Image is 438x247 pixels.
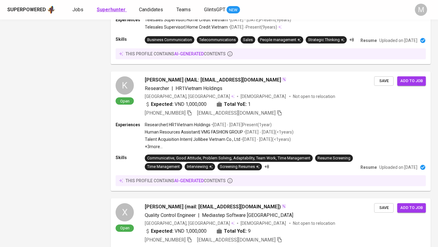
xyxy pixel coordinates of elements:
p: Resume [360,37,377,43]
p: Uploaded on [DATE] [379,164,417,170]
p: +8 [264,164,269,170]
span: Researcher [145,85,169,91]
b: Total YoE: [224,228,247,235]
p: • [DATE] - [DATE] Present ( 1 year ) [210,122,272,128]
p: Talent Acquisition Intern | Jollibee Vietnam Co., Ltd [145,136,240,142]
a: Superpoweredapp logo [7,5,55,14]
p: Telesales Supervisor | Home Credit Vietnam [145,17,228,23]
span: Add to job [400,78,423,85]
div: VND 1,000,000 [145,228,207,235]
p: Researcher | HR1Vietnam Holdings [145,122,210,128]
p: Resume [360,164,377,170]
span: Open [118,225,132,231]
span: AI-generated [174,51,204,56]
a: Jobs [72,6,85,14]
button: Save [374,76,394,86]
span: | [172,85,173,92]
img: magic_wand.svg [282,77,287,82]
div: Superpowered [7,6,46,13]
span: Quality Control Engineer [145,212,196,218]
p: +3 more ... [145,144,294,150]
p: • [DATE] - [DATE] ( <1 years ) [240,136,291,142]
span: Mediastep Software [GEOGRAPHIC_DATA] [202,212,293,218]
a: Teams [176,6,192,14]
span: [PHONE_NUMBER] [145,110,186,116]
span: Save [377,78,391,85]
div: Business Communication [147,37,192,43]
span: [PERSON_NAME] (mail: [EMAIL_ADDRESS][DOMAIN_NAME]) [145,203,281,210]
a: Candidates [139,6,164,14]
span: GlintsGPT [204,7,225,12]
img: magic_wand.svg [281,204,286,209]
p: Experiences [116,122,145,128]
div: K [116,76,134,95]
span: [PERSON_NAME] (MAIL: [EMAIL_ADDRESS][DOMAIN_NAME] [145,76,281,84]
p: this profile contains contents [126,51,226,57]
span: Candidates [139,7,163,12]
span: Jobs [72,7,83,12]
div: Screening Resumes [220,164,259,170]
a: GlintsGPT NEW [204,6,240,14]
div: Strategic Thinking [308,37,344,43]
p: Skills [116,36,145,42]
span: [DEMOGRAPHIC_DATA] [241,93,287,99]
span: Open [118,99,132,104]
span: Add to job [400,204,423,211]
p: • [DATE] - [DATE] Present ( 9 years ) [228,17,291,23]
b: Expected: [151,101,173,108]
p: Telesales Supervisor | Home Credit Vietnam [145,24,228,30]
span: [DEMOGRAPHIC_DATA] [241,220,287,226]
div: M [415,4,427,16]
span: NEW [227,7,240,13]
div: People management [260,37,301,43]
span: [EMAIL_ADDRESS][DOMAIN_NAME] [197,110,276,116]
div: Interviewing [187,164,213,170]
p: Human Resources Assistant | VMG FASHION GROUP [145,129,243,135]
p: this profile contains contents [126,178,226,184]
div: Sales [243,37,253,43]
b: Superhunter [97,7,126,12]
div: Time Management [147,164,180,170]
span: | [198,212,200,219]
p: Not open to relocation [293,220,335,226]
button: Add to job [397,76,426,86]
div: Telecommunications [199,37,236,43]
b: Total YoE: [224,101,247,108]
p: Not open to relocation [293,93,335,99]
span: [EMAIL_ADDRESS][DOMAIN_NAME] [197,237,276,243]
div: Communicative, Good Attitude, Problem Solving, Adaptability, Team Work, Time Management [147,155,310,161]
div: [GEOGRAPHIC_DATA], [GEOGRAPHIC_DATA] [145,220,235,226]
span: HR1Vietnam Holdings [176,85,222,91]
p: Skills [116,155,145,161]
p: Uploaded on [DATE] [379,37,417,43]
a: KOpen[PERSON_NAME] (MAIL: [EMAIL_ADDRESS][DOMAIN_NAME]Researcher|HR1Vietnam Holdings[GEOGRAPHIC_D... [111,71,431,191]
b: Expected: [151,228,173,235]
span: 9 [248,228,251,235]
span: Save [377,204,391,211]
button: Add to job [397,203,426,213]
div: [GEOGRAPHIC_DATA], [GEOGRAPHIC_DATA] [145,93,235,99]
span: AI-generated [174,178,204,183]
span: 1 [248,101,251,108]
img: app logo [47,5,55,14]
div: X [116,203,134,221]
div: Resume Screening [318,155,350,161]
p: +8 [349,37,354,43]
div: VND 1,000,000 [145,101,207,108]
p: Experiences [116,17,145,23]
span: [PHONE_NUMBER] [145,237,186,243]
button: Save [374,203,394,213]
a: Superhunter [97,6,127,14]
p: • [DATE] - Present ( 9 years ) [228,24,277,30]
p: • [DATE] - [DATE] ( <1 years ) [243,129,294,135]
span: Teams [176,7,191,12]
